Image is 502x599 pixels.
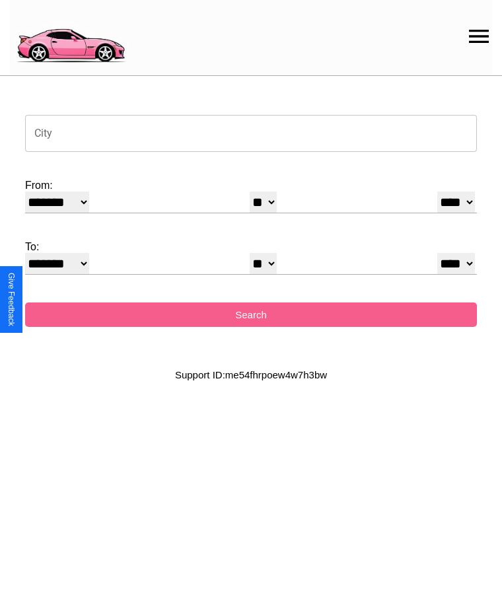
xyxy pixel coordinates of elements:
p: Support ID: me54fhrpoew4w7h3bw [175,366,327,384]
label: To: [25,241,477,253]
label: From: [25,180,477,192]
img: logo [10,7,131,66]
div: Give Feedback [7,273,16,326]
button: Search [25,302,477,327]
